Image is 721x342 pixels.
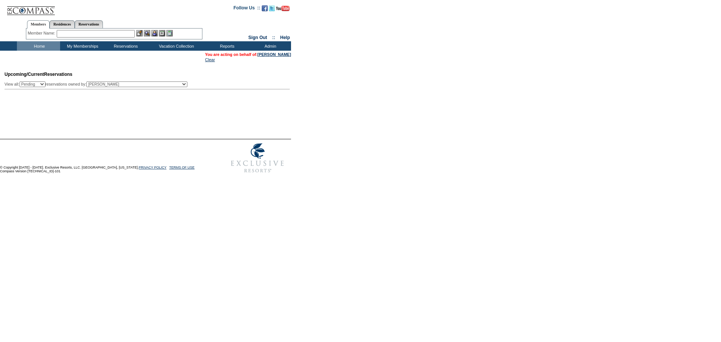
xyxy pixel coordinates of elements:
td: My Memberships [60,41,103,51]
img: b_edit.gif [136,30,143,36]
img: View [144,30,150,36]
img: Follow us on Twitter [269,5,275,11]
a: Sign Out [248,35,267,40]
td: Admin [248,41,291,51]
a: [PERSON_NAME] [258,52,291,57]
img: Become our fan on Facebook [262,5,268,11]
span: You are acting on behalf of: [205,52,291,57]
td: Home [17,41,60,51]
td: Reports [205,41,248,51]
img: Impersonate [151,30,158,36]
a: Subscribe to our YouTube Channel [276,8,290,12]
td: Follow Us :: [234,5,260,14]
img: Subscribe to our YouTube Channel [276,6,290,11]
span: :: [272,35,275,40]
span: Reservations [5,72,72,77]
span: Upcoming/Current [5,72,44,77]
a: Follow us on Twitter [269,8,275,12]
div: View all: reservations owned by: [5,81,191,87]
a: Residences [50,20,75,28]
a: Reservations [75,20,103,28]
td: Vacation Collection [146,41,205,51]
a: Members [27,20,50,29]
a: Become our fan on Facebook [262,8,268,12]
img: Reservations [159,30,165,36]
td: Reservations [103,41,146,51]
img: Exclusive Resorts [224,139,291,177]
a: TERMS OF USE [169,166,195,169]
a: Help [280,35,290,40]
a: PRIVACY POLICY [139,166,166,169]
a: Clear [205,57,215,62]
img: b_calculator.gif [166,30,173,36]
div: Member Name: [28,30,57,36]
